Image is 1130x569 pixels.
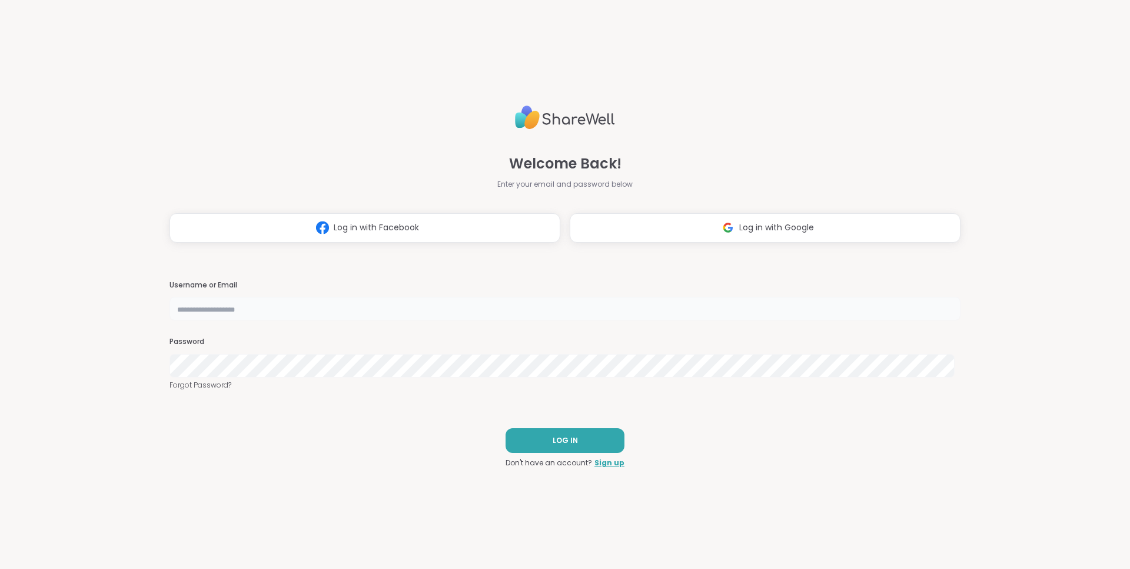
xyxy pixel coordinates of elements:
[169,380,960,391] a: Forgot Password?
[169,337,960,347] h3: Password
[506,458,592,468] span: Don't have an account?
[169,213,560,243] button: Log in with Facebook
[506,428,624,453] button: LOG IN
[334,221,419,234] span: Log in with Facebook
[497,179,633,190] span: Enter your email and password below
[553,435,578,446] span: LOG IN
[739,221,814,234] span: Log in with Google
[570,213,960,243] button: Log in with Google
[717,217,739,239] img: ShareWell Logomark
[515,101,615,134] img: ShareWell Logo
[509,153,621,174] span: Welcome Back!
[311,217,334,239] img: ShareWell Logomark
[169,280,960,290] h3: Username or Email
[594,458,624,468] a: Sign up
